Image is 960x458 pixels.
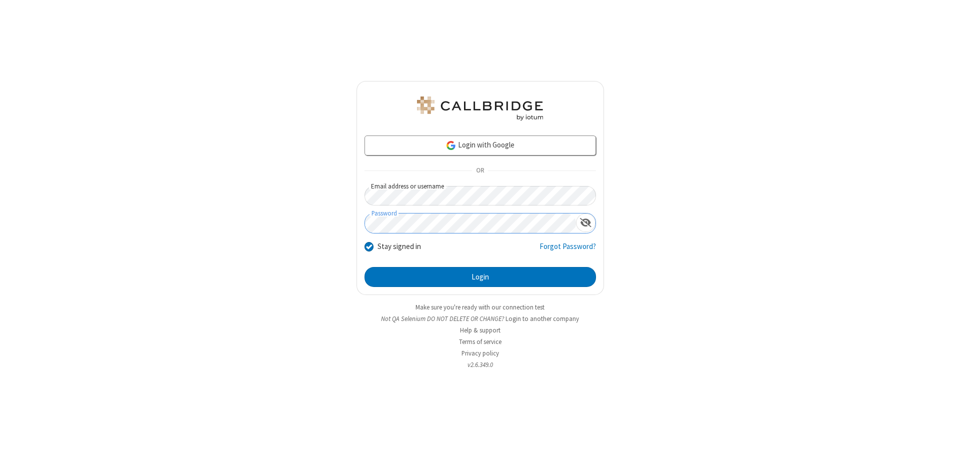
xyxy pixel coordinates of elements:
input: Email address or username [364,186,596,205]
span: OR [472,164,488,178]
a: Forgot Password? [539,241,596,260]
button: Login [364,267,596,287]
a: Terms of service [459,337,501,346]
a: Help & support [460,326,500,334]
button: Login to another company [505,314,579,323]
a: Login with Google [364,135,596,155]
li: Not QA Selenium DO NOT DELETE OR CHANGE? [356,314,604,323]
img: QA Selenium DO NOT DELETE OR CHANGE [415,96,545,120]
li: v2.6.349.0 [356,360,604,369]
img: google-icon.png [445,140,456,151]
a: Privacy policy [461,349,499,357]
a: Make sure you're ready with our connection test [415,303,544,311]
label: Stay signed in [377,241,421,252]
input: Password [365,213,576,233]
div: Show password [576,213,595,232]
